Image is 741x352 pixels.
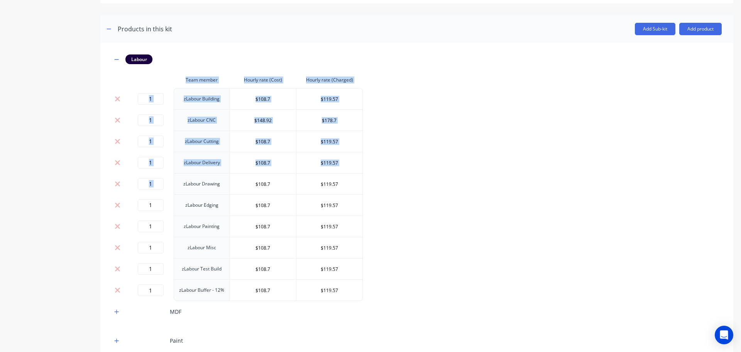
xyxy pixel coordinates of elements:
td: zLabour Buffer - 12% [174,279,230,301]
td: zLabour Test Build [174,258,230,279]
input: 0 [138,242,164,253]
td: zLabour Drawing [174,173,230,194]
div: Labour [125,54,152,64]
td: zLabour Misc [174,237,230,258]
th: Hourly rate (Cost) [230,72,296,88]
input: $0.0000 [296,242,362,253]
button: Add Sub-kit [635,23,675,35]
input: $0.0000 [296,136,362,147]
input: $0.0000 [230,263,296,275]
td: zLabour Building [174,88,230,109]
input: 0 [138,263,164,275]
input: $0.0000 [230,242,296,253]
td: zLabour Delivery [174,152,230,173]
div: Paint [170,337,183,345]
input: $0.0000 [230,136,296,147]
th: Team member [174,72,230,88]
td: zLabour CNC [174,109,230,131]
input: $0.0000 [296,263,362,275]
input: $0.0000 [296,93,362,105]
input: 0 [138,284,164,296]
div: Open Intercom Messenger [715,326,733,344]
input: $0.0000 [230,114,296,126]
td: zLabour Cutting [174,131,230,152]
input: $0.0000 [296,178,362,190]
input: $0.0000 [230,178,296,190]
input: $0.0000 [230,93,296,105]
input: 0 [138,178,164,190]
input: 0 [138,93,164,105]
input: $0.0000 [296,284,362,296]
input: $0.0000 [296,157,362,168]
td: zLabour Edging [174,194,230,216]
input: $0.0000 [230,284,296,296]
input: $0.0000 [296,114,362,126]
input: 0 [138,199,164,211]
input: $0.0000 [230,199,296,211]
button: Add product [679,23,722,35]
input: $0.0000 [296,199,362,211]
input: $0.0000 [230,221,296,232]
input: 0 [138,157,164,168]
th: Hourly rate (Charged) [296,72,363,88]
input: 0 [138,221,164,232]
input: 0 [138,114,164,126]
div: MDF [170,308,181,316]
input: $0.0000 [296,221,362,232]
input: $0.0000 [230,157,296,168]
div: Products in this kit [118,24,172,34]
input: 0 [138,136,164,147]
td: zLabour Painting [174,216,230,237]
